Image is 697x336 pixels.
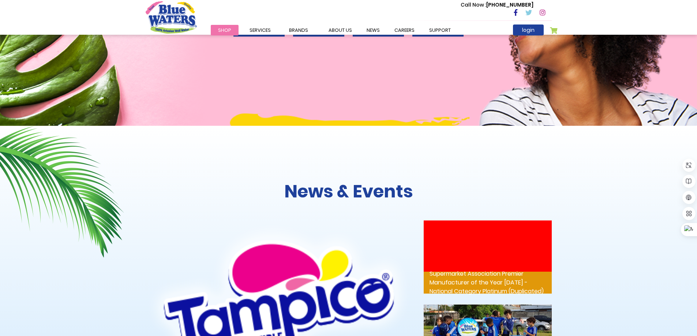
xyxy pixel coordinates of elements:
p: Supermarket Association Premier Manufacturer of the Year [DATE] - National Category Platinum (Dup... [424,272,552,294]
a: careers [387,25,422,35]
a: store logo [146,1,197,33]
a: login [513,24,544,35]
h2: News & Events [146,181,552,202]
span: Brands [289,27,308,34]
span: Shop [218,27,231,34]
p: [PHONE_NUMBER] [461,1,533,9]
span: Services [250,27,271,34]
a: News [359,25,387,35]
span: Call Now : [461,1,486,8]
a: support [422,25,458,35]
a: about us [321,25,359,35]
